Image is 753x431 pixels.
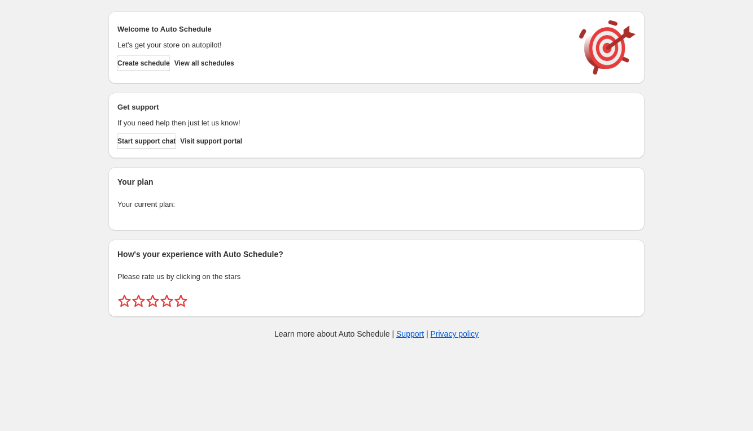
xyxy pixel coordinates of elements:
[274,328,479,339] p: Learn more about Auto Schedule | |
[180,137,242,146] span: Visit support portal
[174,55,234,71] button: View all schedules
[396,329,424,338] a: Support
[117,199,636,210] p: Your current plan:
[117,137,176,146] span: Start support chat
[117,40,568,51] p: Let's get your store on autopilot!
[117,271,636,282] p: Please rate us by clicking on the stars
[117,55,170,71] button: Create schedule
[117,176,636,188] h2: Your plan
[117,59,170,68] span: Create schedule
[117,117,568,129] p: If you need help then just let us know!
[431,329,479,338] a: Privacy policy
[117,24,568,35] h2: Welcome to Auto Schedule
[117,133,176,149] a: Start support chat
[174,59,234,68] span: View all schedules
[117,102,568,113] h2: Get support
[117,249,636,260] h2: How's your experience with Auto Schedule?
[180,133,242,149] a: Visit support portal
